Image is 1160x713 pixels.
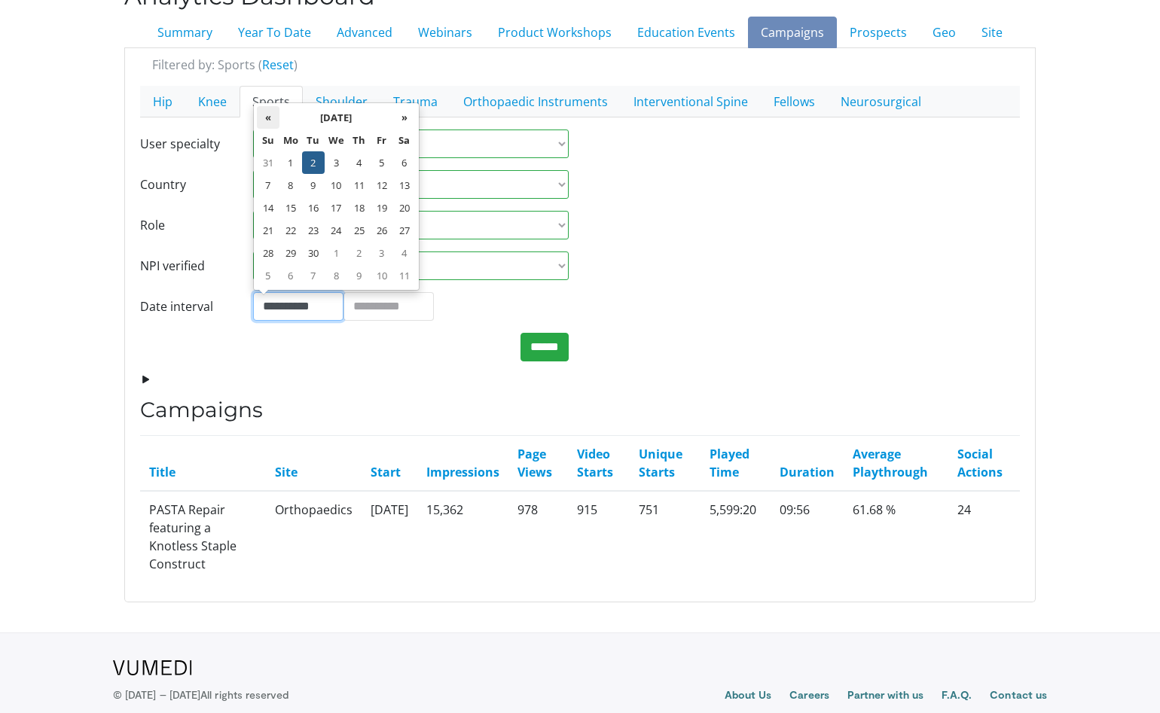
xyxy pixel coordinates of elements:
[748,17,837,48] a: Campaigns
[450,86,621,117] a: Orthopaedic Instruments
[303,86,380,117] a: Shoulder
[348,242,371,264] td: 2
[371,464,401,480] a: Start
[279,106,393,129] th: [DATE]
[348,264,371,287] td: 9
[240,86,303,117] a: Sports
[325,129,348,151] th: We
[371,219,393,242] td: 26
[302,151,325,174] td: 2
[302,174,325,197] td: 9
[371,197,393,219] td: 19
[257,106,279,129] th: «
[348,197,371,219] td: 18
[577,446,613,480] a: Video Starts
[393,106,416,129] th: »
[257,129,279,151] th: Su
[405,17,485,48] a: Webinars
[920,17,969,48] a: Geo
[279,129,302,151] th: Mo
[266,491,362,582] td: Orthopaedics
[948,491,1020,582] td: 24
[942,687,972,705] a: F.A.Q.
[701,491,771,582] td: 5,599:20
[837,17,920,48] a: Prospects
[185,86,240,117] a: Knee
[508,491,568,582] td: 978
[371,264,393,287] td: 10
[279,151,302,174] td: 1
[145,17,225,48] a: Summary
[302,129,325,151] th: Tu
[325,151,348,174] td: 3
[200,688,288,701] span: All rights reserved
[279,197,302,219] td: 15
[279,174,302,197] td: 8
[140,398,1020,423] h3: Campaigns
[393,197,416,219] td: 20
[485,17,624,48] a: Product Workshops
[710,446,749,480] a: Played Time
[149,464,176,480] a: Title
[393,129,416,151] th: Sa
[393,174,416,197] td: 13
[325,174,348,197] td: 10
[771,491,844,582] td: 09:56
[275,464,298,480] a: Site
[225,17,324,48] a: Year To Date
[517,446,552,480] a: Page Views
[302,242,325,264] td: 30
[568,491,630,582] td: 915
[957,446,1003,480] a: Social Actions
[630,491,700,582] td: 751
[348,219,371,242] td: 25
[129,292,242,321] label: Date interval
[302,219,325,242] td: 23
[371,129,393,151] th: Fr
[761,86,828,117] a: Fellows
[257,264,279,287] td: 5
[393,219,416,242] td: 27
[844,491,948,582] td: 61.68 %
[302,197,325,219] td: 16
[129,170,242,199] label: Country
[257,242,279,264] td: 28
[141,56,1031,74] div: Filtered by: Sports ( )
[302,264,325,287] td: 7
[325,197,348,219] td: 17
[780,464,835,480] a: Duration
[262,56,294,73] a: Reset
[393,151,416,174] td: 6
[426,464,499,480] a: Impressions
[990,687,1047,705] a: Contact us
[140,86,185,117] a: Hip
[348,151,371,174] td: 4
[324,17,405,48] a: Advanced
[325,264,348,287] td: 8
[279,242,302,264] td: 29
[624,17,748,48] a: Education Events
[129,251,242,280] label: NPI verified
[362,491,417,582] td: [DATE]
[969,17,1015,48] a: Site
[348,129,371,151] th: Th
[257,219,279,242] td: 21
[257,174,279,197] td: 7
[325,242,348,264] td: 1
[725,687,772,705] a: About Us
[279,219,302,242] td: 22
[113,660,192,675] img: VuMedi Logo
[847,687,923,705] a: Partner with us
[325,219,348,242] td: 24
[417,491,508,582] td: 15,362
[828,86,934,117] a: Neurosurgical
[129,129,242,158] label: User specialty
[380,86,450,117] a: Trauma
[371,151,393,174] td: 5
[393,242,416,264] td: 4
[853,446,928,480] a: Average Playthrough
[371,174,393,197] td: 12
[371,242,393,264] td: 3
[621,86,761,117] a: Interventional Spine
[129,211,242,239] label: Role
